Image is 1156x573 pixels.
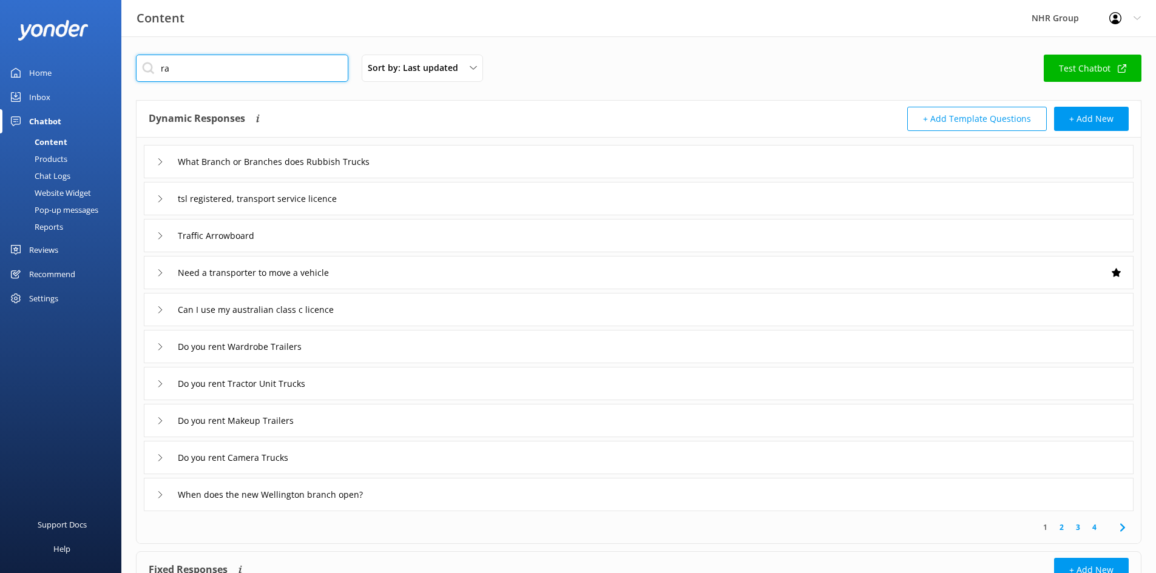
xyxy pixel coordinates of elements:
[136,55,348,82] input: Search all Chatbot Content
[137,8,184,28] h3: Content
[368,61,465,75] span: Sort by: Last updated
[149,107,245,131] h4: Dynamic Responses
[38,512,87,537] div: Support Docs
[1044,55,1141,82] a: Test Chatbot
[7,184,91,201] div: Website Widget
[7,133,67,150] div: Content
[29,85,50,109] div: Inbox
[907,107,1047,131] button: + Add Template Questions
[7,167,70,184] div: Chat Logs
[7,201,121,218] a: Pop-up messages
[29,109,61,133] div: Chatbot
[29,61,52,85] div: Home
[1037,521,1053,533] a: 1
[18,20,88,40] img: yonder-white-logo.png
[1054,107,1129,131] button: + Add New
[7,184,121,201] a: Website Widget
[1053,521,1070,533] a: 2
[53,537,70,561] div: Help
[7,218,121,235] a: Reports
[7,150,121,167] a: Products
[29,238,58,262] div: Reviews
[1086,521,1103,533] a: 4
[7,218,63,235] div: Reports
[29,262,75,286] div: Recommend
[7,201,98,218] div: Pop-up messages
[7,133,121,150] a: Content
[29,286,58,310] div: Settings
[7,167,121,184] a: Chat Logs
[1070,521,1086,533] a: 3
[7,150,67,167] div: Products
